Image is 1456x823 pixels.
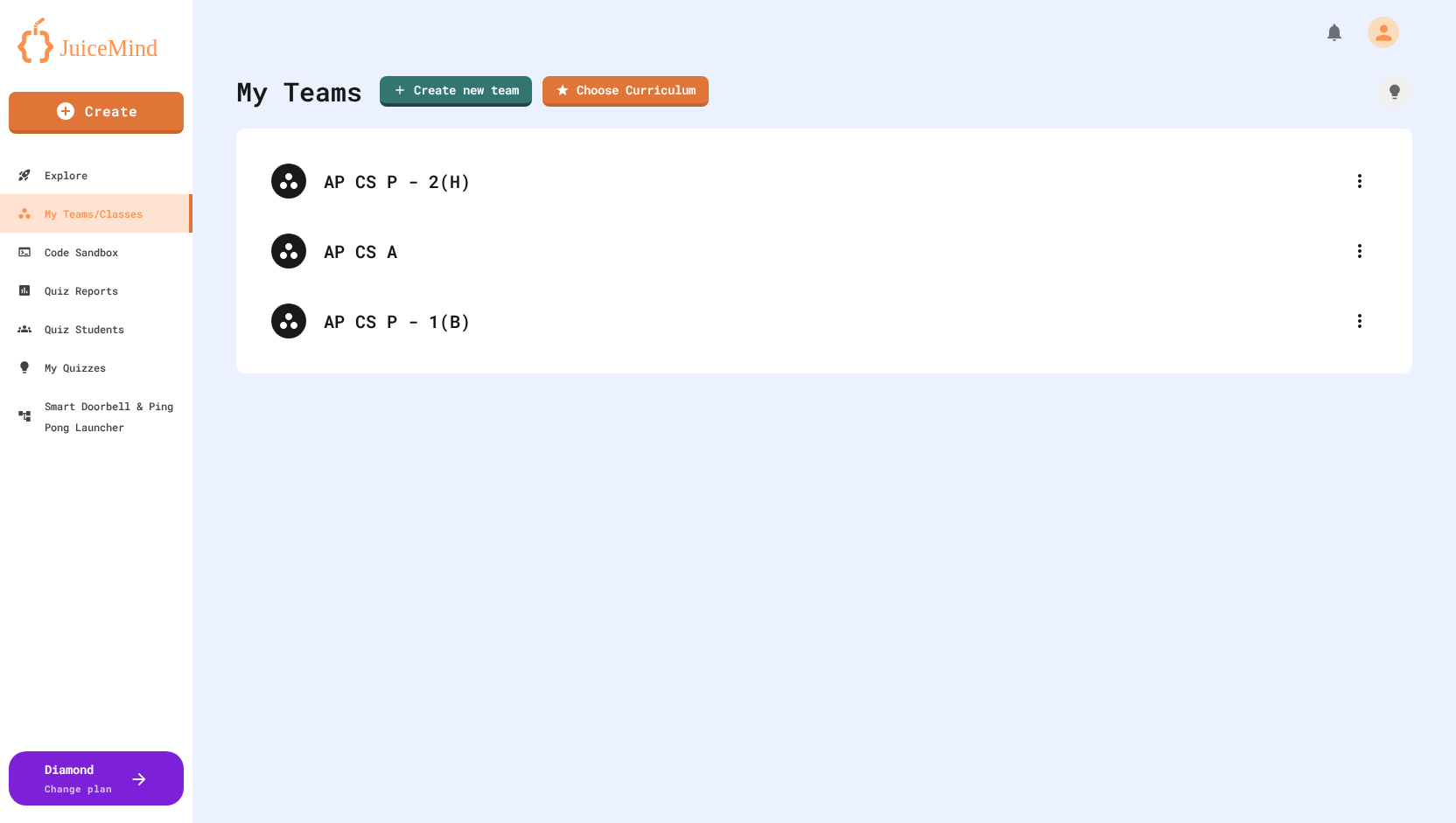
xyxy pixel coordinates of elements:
a: Create new team [380,76,532,107]
div: AP CS P - 1(B) [324,308,1342,334]
div: How it works [1377,74,1412,109]
div: AP CS A [254,216,1395,286]
a: Create [9,92,184,134]
img: logo-orange.svg [17,17,175,63]
div: Explore [17,164,87,185]
button: DiamondChange plan [9,751,184,806]
iframe: chat widget [1382,753,1438,806]
div: My Account [1349,12,1403,52]
div: Smart Doorbell & Ping Pong Launcher [17,395,185,437]
div: My Notifications [1291,17,1349,47]
iframe: chat widget [1311,677,1438,751]
div: Quiz Students [17,318,124,339]
div: AP CS P - 2(H) [254,146,1395,216]
div: AP CS P - 2(H) [324,168,1342,194]
div: Code Sandbox [17,241,118,262]
div: My Teams/Classes [17,203,143,224]
div: My Teams [236,72,362,111]
div: My Quizzes [17,357,106,378]
span: Change plan [45,782,112,795]
div: AP CS A [324,238,1342,264]
div: AP CS P - 1(B) [254,286,1395,356]
div: Diamond [45,760,112,797]
a: Choose Curriculum [542,76,709,107]
div: Quiz Reports [17,280,118,301]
